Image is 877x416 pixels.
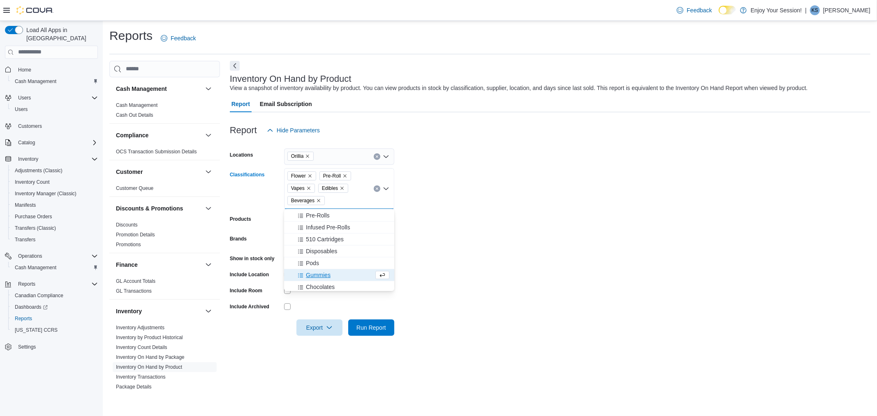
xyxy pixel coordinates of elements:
span: Pre-Roll [319,171,351,180]
label: Brands [230,236,247,242]
a: Cash Out Details [116,112,153,118]
a: GL Account Totals [116,278,155,284]
button: Open list of options [383,153,389,160]
span: Dashboards [12,302,98,312]
button: Pods [284,257,394,269]
button: Adjustments (Classic) [8,165,101,176]
span: [US_STATE] CCRS [15,327,58,333]
span: OCS Transaction Submission Details [116,148,197,155]
span: Users [15,106,28,113]
span: Package Details [116,384,152,390]
a: Dashboards [12,302,51,312]
button: Close list of options [383,185,389,192]
button: Cash Management [8,262,101,273]
span: Flower [291,172,306,180]
h3: Finance [116,261,138,269]
a: Feedback [157,30,199,46]
span: KS [812,5,818,15]
label: Classifications [230,171,265,178]
button: Compliance [116,131,202,139]
span: Cash Management [116,102,157,109]
a: Users [12,104,31,114]
span: Orillia [291,152,304,160]
span: Inventory Count [15,179,50,185]
button: Inventory Manager (Classic) [8,188,101,199]
a: Inventory On Hand by Package [116,354,185,360]
a: Feedback [673,2,715,18]
div: Finance [109,276,220,299]
button: Customers [2,120,101,132]
a: Manifests [12,200,39,210]
span: Adjustments (Classic) [15,167,62,174]
a: Transfers [12,235,39,245]
button: Remove Flower from selection in this group [308,173,312,178]
span: Edibles [322,184,338,192]
span: Vapes [287,184,315,193]
span: Users [12,104,98,114]
span: Settings [18,344,36,350]
span: Chocolates [306,283,335,291]
p: Enjoy Your Session! [751,5,802,15]
h3: Report [230,125,257,135]
a: Cash Management [12,76,60,86]
span: Load All Apps in [GEOGRAPHIC_DATA] [23,26,98,42]
button: Remove Vapes from selection in this group [306,186,311,191]
button: Inventory Count [8,176,101,188]
a: Dashboards [8,301,101,313]
button: Inventory [15,154,42,164]
input: Dark Mode [719,6,736,14]
button: Home [2,64,101,76]
a: OCS Transaction Submission Details [116,149,197,155]
a: Settings [15,342,39,352]
button: Clear input [374,185,380,192]
button: Remove Orillia from selection in this group [305,154,310,159]
a: Promotions [116,242,141,247]
span: Feedback [171,34,196,42]
div: Cash Management [109,100,220,123]
span: Users [15,93,98,103]
span: Customer Queue [116,185,153,192]
span: Reports [15,315,32,322]
h3: Cash Management [116,85,167,93]
span: Flower [287,171,316,180]
label: Products [230,216,251,222]
a: Reports [12,314,35,324]
span: Transfers (Classic) [15,225,56,231]
button: Users [15,93,34,103]
h3: Customer [116,168,143,176]
a: Package Details [116,384,152,390]
span: Transfers (Classic) [12,223,98,233]
a: Discounts [116,222,138,228]
span: Operations [15,251,98,261]
button: Manifests [8,199,101,211]
div: Kayla Schop [810,5,820,15]
button: Inventory [204,306,213,316]
button: Finance [204,260,213,270]
a: Inventory On Hand by Product [116,364,182,370]
button: Users [2,92,101,104]
button: Operations [2,250,101,262]
span: Transfers [12,235,98,245]
a: Inventory Transactions [116,374,166,380]
button: Run Report [348,319,394,336]
label: Locations [230,152,253,158]
button: Disposables [284,245,394,257]
button: Canadian Compliance [8,290,101,301]
span: Catalog [15,138,98,148]
span: Report [231,96,250,112]
a: Inventory Count Details [116,344,167,350]
a: Customers [15,121,45,131]
a: GL Transactions [116,288,152,294]
span: Hide Parameters [277,126,320,134]
button: Purchase Orders [8,211,101,222]
span: Export [301,319,338,336]
a: [US_STATE] CCRS [12,325,61,335]
button: Compliance [204,130,213,140]
button: Clear input [374,153,380,160]
p: [PERSON_NAME] [823,5,870,15]
span: Cash Management [12,76,98,86]
button: Cash Management [204,84,213,94]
